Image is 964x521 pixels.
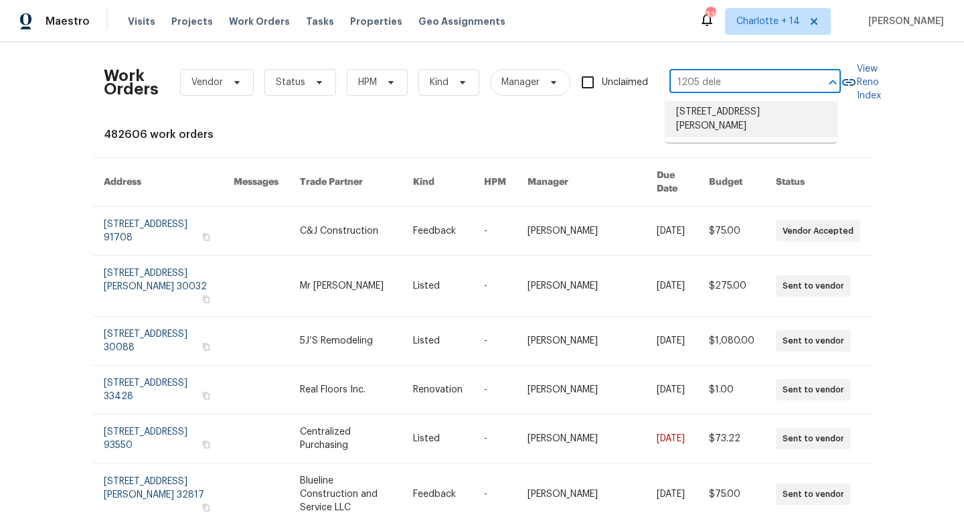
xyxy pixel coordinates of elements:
span: Geo Assignments [418,15,505,28]
button: Copy Address [200,502,212,514]
span: Status [276,76,305,89]
div: 482606 work orders [104,128,860,141]
th: Budget [698,158,765,207]
td: - [473,256,517,317]
button: Copy Address [200,341,212,353]
td: Mr [PERSON_NAME] [289,256,402,317]
span: Projects [171,15,213,28]
span: [PERSON_NAME] [863,15,944,28]
td: 5J’S Remodeling [289,317,402,366]
td: [PERSON_NAME] [517,366,646,415]
td: C&J Construction [289,207,402,256]
th: Address [93,158,223,207]
th: HPM [473,158,517,207]
td: - [473,207,517,256]
button: Copy Address [200,390,212,402]
span: Kind [430,76,449,89]
td: Real Floors Inc. [289,366,402,415]
th: Due Date [646,158,698,207]
span: Vendor [191,76,223,89]
td: Feedback [402,207,473,256]
span: Manager [501,76,540,89]
span: Maestro [46,15,90,28]
button: Close [823,73,842,92]
td: [PERSON_NAME] [517,415,646,463]
button: Copy Address [200,439,212,451]
div: 339 [706,8,715,21]
span: Unclaimed [602,76,648,90]
td: Listed [402,317,473,366]
input: Enter in an address [669,72,803,93]
li: [STREET_ADDRESS][PERSON_NAME] [665,101,837,137]
td: Renovation [402,366,473,415]
span: HPM [358,76,377,89]
h2: Work Orders [104,69,159,96]
span: Properties [350,15,402,28]
td: [PERSON_NAME] [517,317,646,366]
td: [PERSON_NAME] [517,256,646,317]
th: Messages [223,158,289,207]
a: View Reno Index [841,62,881,102]
button: Copy Address [200,231,212,243]
td: Listed [402,415,473,463]
td: - [473,317,517,366]
td: [PERSON_NAME] [517,207,646,256]
th: Manager [517,158,646,207]
td: Listed [402,256,473,317]
th: Kind [402,158,473,207]
span: Visits [128,15,155,28]
span: Work Orders [229,15,290,28]
th: Trade Partner [289,158,402,207]
td: - [473,415,517,463]
td: Centralized Purchasing [289,415,402,463]
span: Charlotte + 14 [736,15,800,28]
span: Tasks [306,17,334,26]
td: - [473,366,517,415]
th: Status [765,158,871,207]
button: Copy Address [200,293,212,305]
